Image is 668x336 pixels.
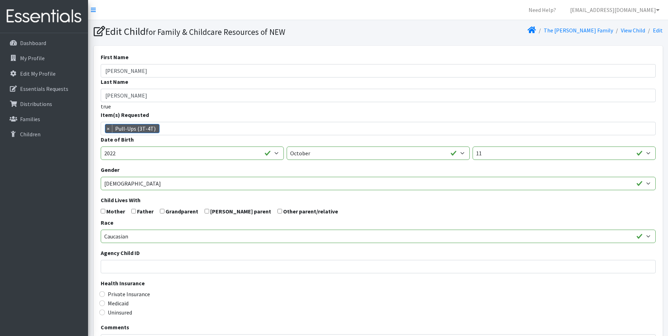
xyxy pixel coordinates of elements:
[146,27,285,37] small: for Family & Childcare Resources of NEW
[101,218,113,227] label: Race
[108,299,129,307] label: Medicaid
[3,51,85,65] a: My Profile
[20,55,45,62] p: My Profile
[101,135,134,144] label: Date of Birth
[108,290,150,298] label: Private Insurance
[101,111,149,119] label: Item(s) Requested
[101,249,140,257] label: Agency Child ID
[544,27,613,34] a: The [PERSON_NAME] Family
[3,112,85,126] a: Families
[137,207,154,216] label: Father
[3,67,85,81] a: Edit My Profile
[210,207,271,216] label: [PERSON_NAME] parent
[20,131,40,138] p: Children
[94,25,376,38] h1: Edit Child
[3,36,85,50] a: Dashboard
[20,100,52,107] p: Distributions
[3,127,85,141] a: Children
[101,196,141,204] label: Child Lives With
[105,124,112,133] span: ×
[20,85,68,92] p: Essentials Requests
[166,207,198,216] label: Grandparent
[101,53,129,61] label: First Name
[20,70,56,77] p: Edit My Profile
[101,279,656,290] legend: Health Insurance
[105,124,160,133] li: Pull-Ups (3T-4T)
[564,3,665,17] a: [EMAIL_ADDRESS][DOMAIN_NAME]
[3,5,85,28] img: HumanEssentials
[3,82,85,96] a: Essentials Requests
[101,166,119,174] label: Gender
[523,3,562,17] a: Need Help?
[621,27,645,34] a: View Child
[3,97,85,111] a: Distributions
[20,39,46,46] p: Dashboard
[101,77,128,86] label: Last Name
[20,116,40,123] p: Families
[108,308,132,317] label: Uninsured
[101,323,129,331] label: Comments
[106,207,125,216] label: Mother
[283,207,338,216] label: Other parent/relative
[653,27,663,34] a: Edit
